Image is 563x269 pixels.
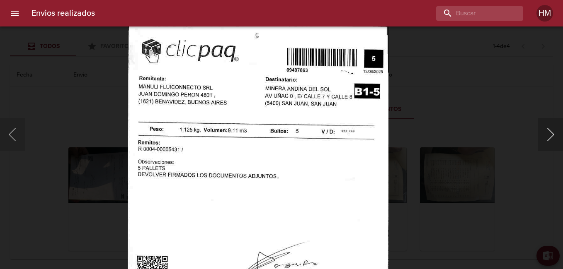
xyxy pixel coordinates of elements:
div: HM [536,5,553,22]
button: menu [5,3,25,23]
div: Abrir información de usuario [536,5,553,22]
h6: Envios realizados [32,7,95,20]
input: buscar [436,6,509,21]
button: Siguiente [538,118,563,151]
